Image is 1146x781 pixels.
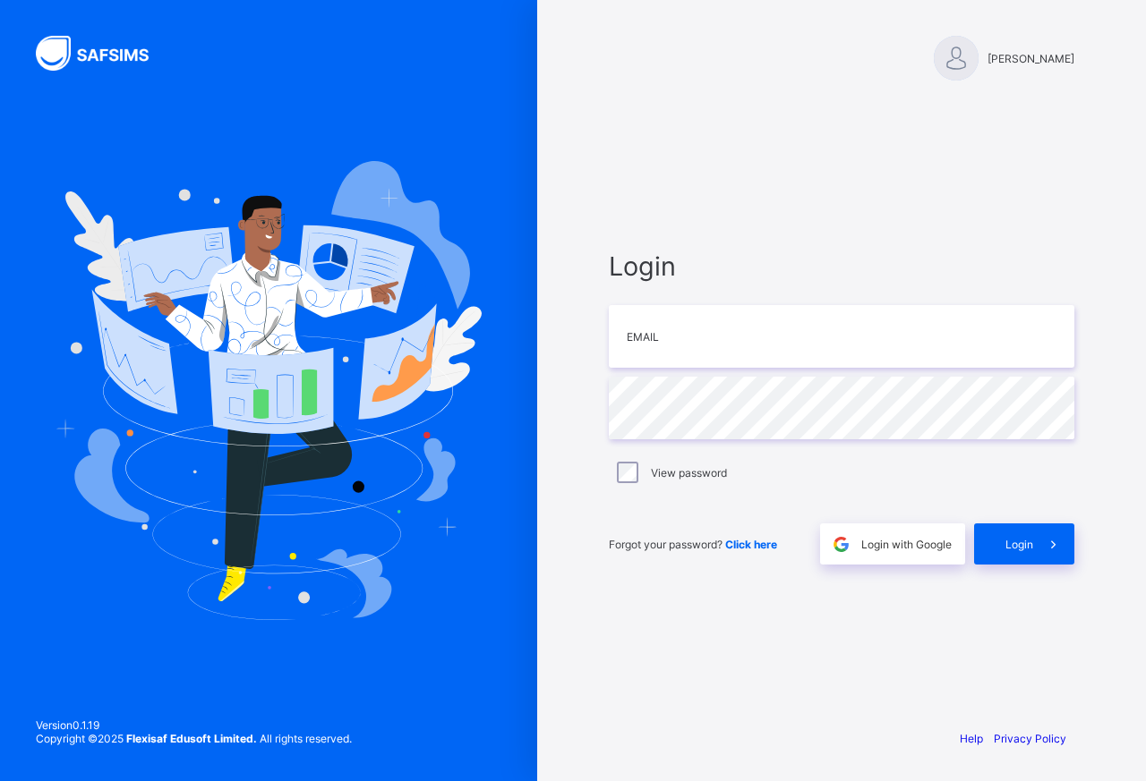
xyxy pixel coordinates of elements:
label: View password [651,466,727,480]
img: google.396cfc9801f0270233282035f929180a.svg [831,534,851,555]
a: Privacy Policy [994,732,1066,745]
span: Copyright © 2025 All rights reserved. [36,732,352,745]
a: Help [960,732,983,745]
img: SAFSIMS Logo [36,36,170,71]
strong: Flexisaf Edusoft Limited. [126,732,257,745]
a: Click here [725,538,777,551]
img: Hero Image [56,161,482,619]
span: Login [1005,538,1033,551]
span: Login [609,250,1074,282]
span: Login with Google [861,538,952,551]
span: [PERSON_NAME] [988,52,1074,65]
span: Forgot your password? [609,538,777,551]
span: Version 0.1.19 [36,718,352,732]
